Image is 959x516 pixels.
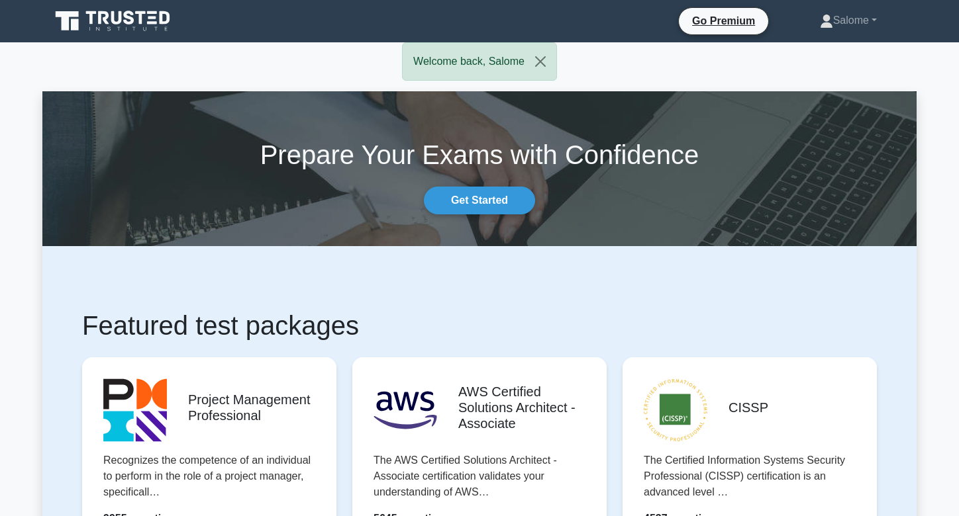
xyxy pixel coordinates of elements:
[684,13,763,29] a: Go Premium
[424,187,535,214] a: Get Started
[82,310,877,341] h1: Featured test packages
[42,139,917,171] h1: Prepare Your Exams with Confidence
[788,7,909,34] a: Salome
[402,42,557,81] div: Welcome back, Salome
[525,43,556,80] button: Close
